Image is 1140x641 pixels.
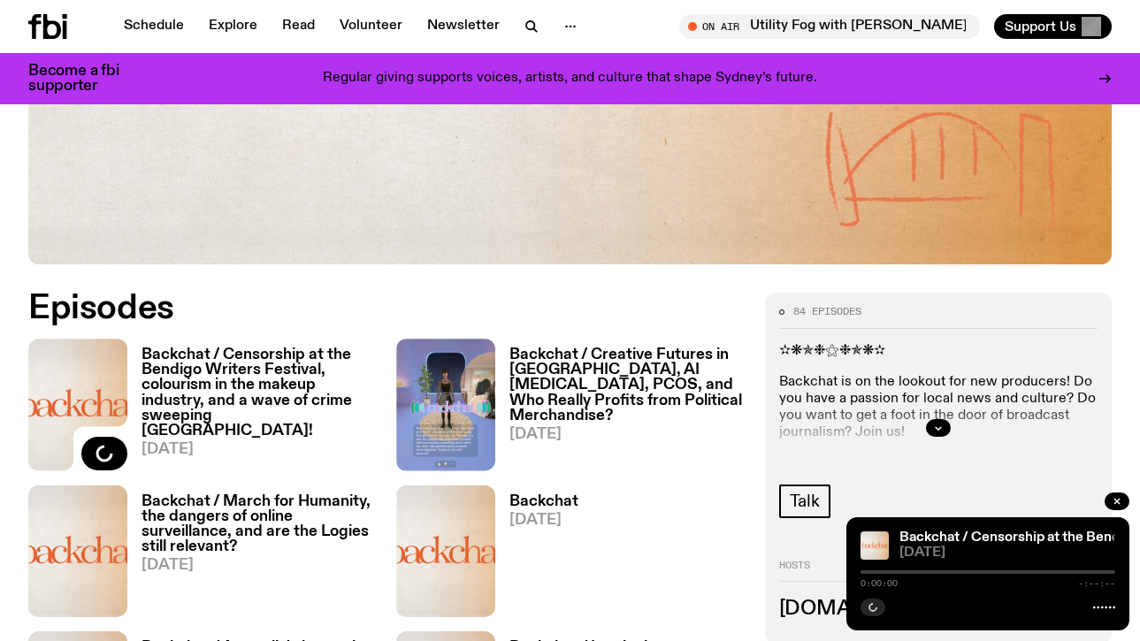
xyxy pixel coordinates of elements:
a: Backchat[DATE] [495,494,578,617]
span: -:--:-- [1078,579,1115,588]
button: On AirUtility Fog with [PERSON_NAME] [679,14,980,39]
h3: [DOMAIN_NAME] presenters [779,599,1098,619]
a: Volunteer [329,14,413,39]
h2: Hosts [779,561,1098,582]
span: [DATE] [899,546,1115,560]
span: 0:00:00 [861,579,898,588]
a: Read [272,14,325,39]
h3: Backchat / March for Humanity, the dangers of online surveillance, and are the Logies still relev... [142,494,375,554]
span: [DATE] [509,427,743,442]
a: Talk [779,485,830,518]
a: Backchat / Creative Futures in [GEOGRAPHIC_DATA], AI [MEDICAL_DATA], PCOS, and Who Really Profits... [495,347,743,470]
p: Regular giving supports voices, artists, and culture that shape Sydney’s future. [323,71,817,87]
h3: Backchat [509,494,578,509]
span: Talk [790,492,820,511]
span: Support Us [1005,19,1076,34]
span: [DATE] [142,442,375,457]
button: Support Us [994,14,1112,39]
span: [DATE] [509,513,578,528]
a: Backchat / Censorship at the Bendigo Writers Festival, colourism in the makeup industry, and a wa... [127,347,375,470]
h3: Backchat / Censorship at the Bendigo Writers Festival, colourism in the makeup industry, and a wa... [142,347,375,439]
a: Backchat / March for Humanity, the dangers of online surveillance, and are the Logies still relev... [127,494,375,617]
span: [DATE] [142,558,375,573]
a: Newsletter [417,14,510,39]
p: ✫❋✯❉⚝❉✯❋✫ [779,343,1098,360]
h3: Backchat / Creative Futures in [GEOGRAPHIC_DATA], AI [MEDICAL_DATA], PCOS, and Who Really Profits... [509,347,743,423]
p: Backchat is on the lookout for new producers! Do you have a passion for local news and culture? D... [779,374,1098,442]
a: Explore [198,14,268,39]
h2: Episodes [28,293,744,324]
span: 84 episodes [793,307,861,317]
h3: Become a fbi supporter [28,64,142,94]
a: Schedule [113,14,195,39]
